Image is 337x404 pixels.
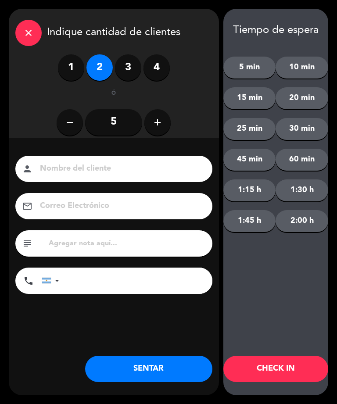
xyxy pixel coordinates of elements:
input: Nombre del cliente [39,162,201,175]
button: 45 min [223,149,276,171]
button: 1:45 h [223,210,276,232]
i: close [23,28,34,38]
button: remove [57,109,83,136]
i: email [22,201,32,211]
input: Correo Electrónico [39,199,201,213]
button: add [144,109,171,136]
div: Indique cantidad de clientes [9,9,219,54]
label: 2 [86,54,113,81]
label: 3 [115,54,141,81]
button: 20 min [276,87,328,109]
button: 1:15 h [223,179,276,201]
i: person [22,164,32,174]
button: CHECK IN [223,356,328,382]
button: 5 min [223,57,276,79]
div: Tiempo de espera [223,24,328,37]
label: 1 [58,54,84,81]
button: 15 min [223,87,276,109]
button: 25 min [223,118,276,140]
button: 60 min [276,149,328,171]
i: subject [22,238,32,249]
div: Argentina: +54 [42,268,62,293]
button: 1:30 h [276,179,328,201]
input: Agregar nota aquí... [48,237,206,250]
div: ó [100,89,128,98]
i: remove [65,117,75,128]
button: 10 min [276,57,328,79]
i: phone [23,275,34,286]
button: 2:00 h [276,210,328,232]
button: SENTAR [85,356,212,382]
button: 30 min [276,118,328,140]
label: 4 [143,54,170,81]
i: add [152,117,163,128]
